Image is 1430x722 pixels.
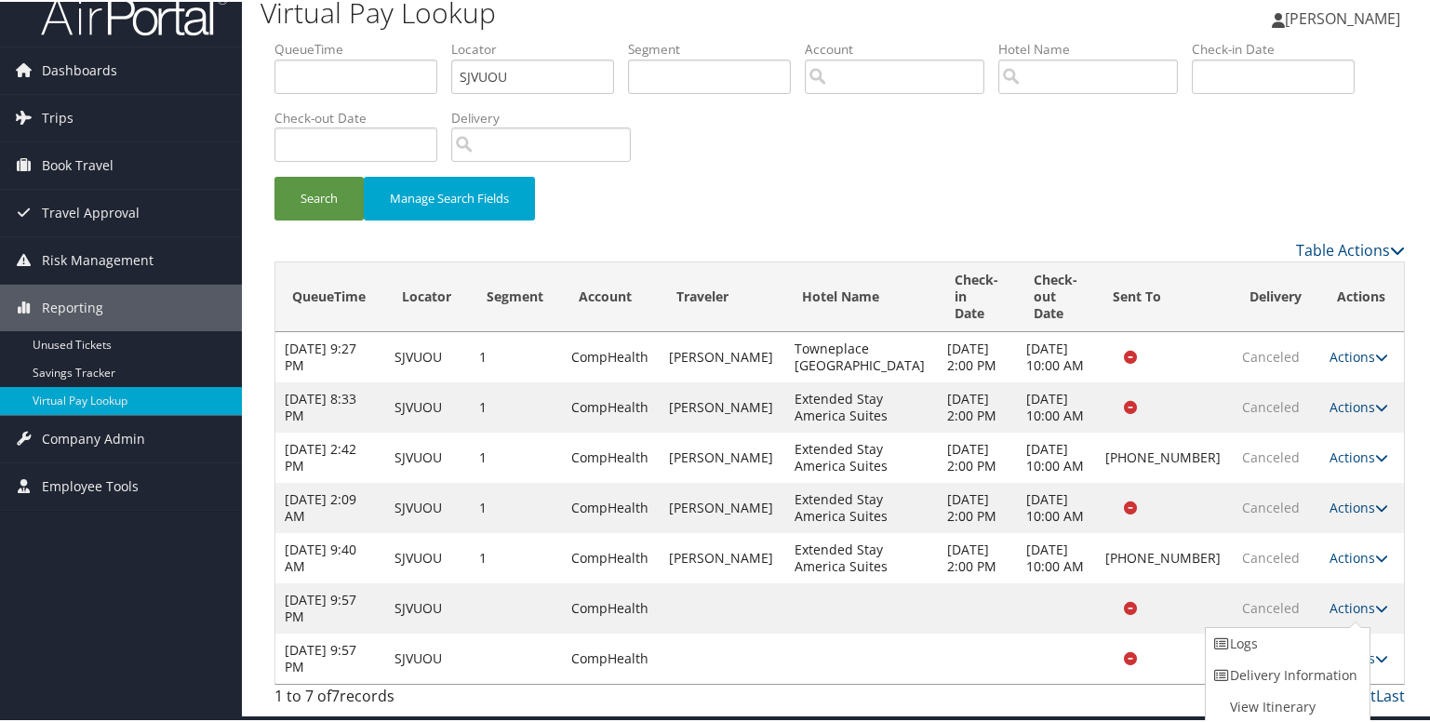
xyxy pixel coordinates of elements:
[470,431,562,481] td: 1
[785,261,938,330] th: Hotel Name: activate to sort column ascending
[1233,261,1320,330] th: Delivery: activate to sort column ascending
[1206,626,1365,658] a: Logs
[1330,497,1388,515] a: Actions
[451,107,645,126] label: Delivery
[385,261,470,330] th: Locator: activate to sort column ascending
[562,261,660,330] th: Account: activate to sort column ascending
[470,330,562,381] td: 1
[1330,346,1388,364] a: Actions
[42,93,74,140] span: Trips
[42,235,154,282] span: Risk Management
[451,38,628,57] label: Locator
[938,481,1017,531] td: [DATE] 2:00 PM
[1242,497,1300,515] span: Canceled
[385,481,470,531] td: SJVUOU
[275,431,385,481] td: [DATE] 2:42 PM
[785,431,938,481] td: Extended Stay America Suites
[628,38,805,57] label: Segment
[1330,547,1388,565] a: Actions
[785,531,938,582] td: Extended Stay America Suites
[1242,597,1300,615] span: Canceled
[275,330,385,381] td: [DATE] 9:27 PM
[385,632,470,682] td: SJVUOU
[470,481,562,531] td: 1
[785,481,938,531] td: Extended Stay America Suites
[1296,238,1405,259] a: Table Actions
[938,531,1017,582] td: [DATE] 2:00 PM
[562,381,660,431] td: CompHealth
[470,261,562,330] th: Segment: activate to sort column ascending
[385,582,470,632] td: SJVUOU
[562,632,660,682] td: CompHealth
[274,683,536,715] div: 1 to 7 of records
[562,582,660,632] td: CompHealth
[660,531,785,582] td: [PERSON_NAME]
[470,531,562,582] td: 1
[938,330,1017,381] td: [DATE] 2:00 PM
[1242,447,1300,464] span: Canceled
[331,684,340,704] span: 7
[938,381,1017,431] td: [DATE] 2:00 PM
[660,261,785,330] th: Traveler: activate to sort column ascending
[42,188,140,234] span: Travel Approval
[385,330,470,381] td: SJVUOU
[660,381,785,431] td: [PERSON_NAME]
[660,481,785,531] td: [PERSON_NAME]
[660,330,785,381] td: [PERSON_NAME]
[1017,431,1096,481] td: [DATE] 10:00 AM
[42,46,117,92] span: Dashboards
[660,431,785,481] td: [PERSON_NAME]
[42,283,103,329] span: Reporting
[785,330,938,381] td: Towneplace [GEOGRAPHIC_DATA]
[1017,531,1096,582] td: [DATE] 10:00 AM
[1242,396,1300,414] span: Canceled
[562,531,660,582] td: CompHealth
[275,261,385,330] th: QueueTime: activate to sort column ascending
[1376,684,1405,704] a: Last
[275,582,385,632] td: [DATE] 9:57 PM
[1330,447,1388,464] a: Actions
[998,38,1192,57] label: Hotel Name
[1096,261,1233,330] th: Sent To: activate to sort column descending
[805,38,998,57] label: Account
[938,261,1017,330] th: Check-in Date: activate to sort column ascending
[1206,658,1365,689] a: Delivery Information
[1330,597,1388,615] a: Actions
[1017,261,1096,330] th: Check-out Date: activate to sort column ascending
[274,107,451,126] label: Check-out Date
[562,431,660,481] td: CompHealth
[42,140,114,187] span: Book Travel
[1017,381,1096,431] td: [DATE] 10:00 AM
[42,414,145,461] span: Company Admin
[1320,261,1404,330] th: Actions
[275,531,385,582] td: [DATE] 9:40 AM
[938,431,1017,481] td: [DATE] 2:00 PM
[1017,481,1096,531] td: [DATE] 10:00 AM
[1242,346,1300,364] span: Canceled
[562,330,660,381] td: CompHealth
[42,461,139,508] span: Employee Tools
[1192,38,1369,57] label: Check-in Date
[1330,396,1388,414] a: Actions
[275,381,385,431] td: [DATE] 8:33 PM
[1096,531,1233,582] td: [PHONE_NUMBER]
[274,38,451,57] label: QueueTime
[1017,330,1096,381] td: [DATE] 10:00 AM
[562,481,660,531] td: CompHealth
[1285,7,1400,27] span: [PERSON_NAME]
[274,175,364,219] button: Search
[470,381,562,431] td: 1
[785,381,938,431] td: Extended Stay America Suites
[385,531,470,582] td: SJVUOU
[1096,431,1233,481] td: [PHONE_NUMBER]
[1206,689,1365,721] a: View Itinerary
[275,632,385,682] td: [DATE] 9:57 PM
[275,481,385,531] td: [DATE] 2:09 AM
[1242,547,1300,565] span: Canceled
[385,381,470,431] td: SJVUOU
[364,175,535,219] button: Manage Search Fields
[385,431,470,481] td: SJVUOU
